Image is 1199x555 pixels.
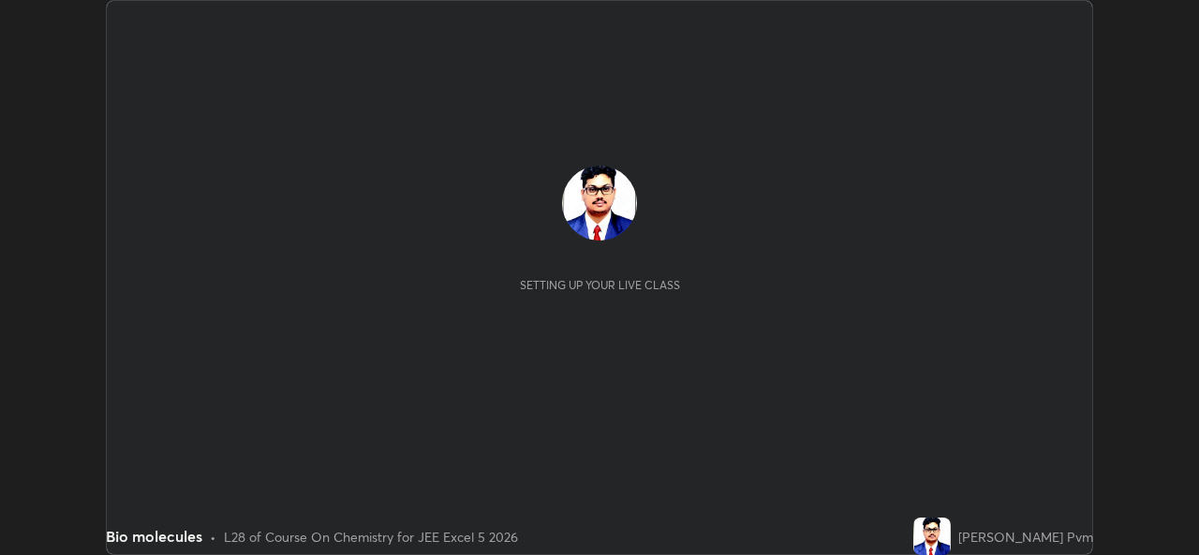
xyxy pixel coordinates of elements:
div: Setting up your live class [520,278,680,292]
img: aac4110866d7459b93fa02c8e4758a58.jpg [913,518,951,555]
div: L28 of Course On Chemistry for JEE Excel 5 2026 [224,527,518,547]
img: aac4110866d7459b93fa02c8e4758a58.jpg [562,166,637,241]
div: • [210,527,216,547]
div: [PERSON_NAME] Pvm [958,527,1093,547]
div: Bio molecules [106,525,202,548]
